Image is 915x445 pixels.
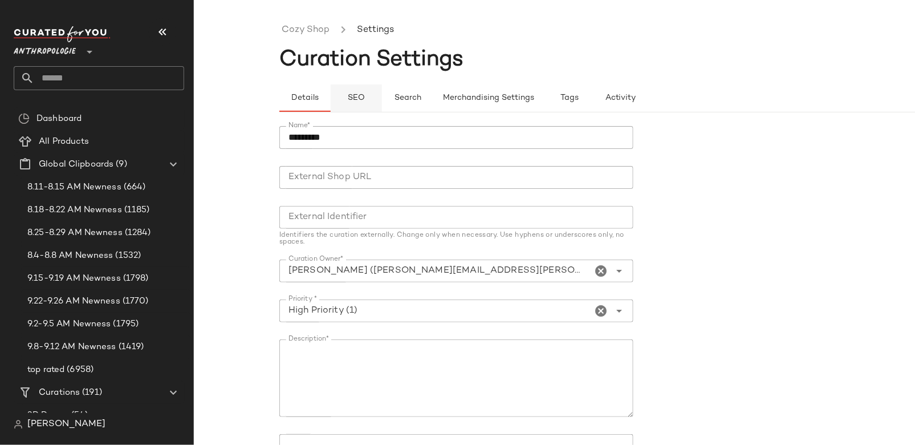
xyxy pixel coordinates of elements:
span: Dashboard [36,112,82,126]
i: Clear Curation Owner* [595,264,608,278]
span: (1185) [122,204,150,217]
span: SEO [347,94,365,103]
i: Open [613,264,627,278]
span: (1284) [123,226,151,240]
span: (9) [113,158,127,171]
span: (1798) [121,272,149,285]
span: (1795) [111,318,139,331]
span: (1419) [116,341,144,354]
span: Tags [560,94,579,103]
span: (664) [121,181,146,194]
span: 9.15-9.19 AM Newness [27,272,121,285]
span: 8.25-8.29 AM Newness [27,226,123,240]
span: (1770) [120,295,149,308]
div: Identifiers the curation externally. Change only when necessary. Use hyphens or underscores only,... [279,232,633,246]
img: cfy_white_logo.C9jOOHJF.svg [14,26,111,42]
span: Activity [605,94,636,103]
span: 8.4-8.8 AM Newness [27,249,113,262]
span: Curations [39,386,80,399]
span: Curation Settings [279,48,463,71]
span: 3D Drama [27,409,69,422]
span: 9.2-9.5 AM Newness [27,318,111,331]
span: 8.18-8.22 AM Newness [27,204,122,217]
i: Open [613,304,627,318]
span: 9.8-9.12 AM Newness [27,341,116,354]
span: Details [291,94,319,103]
a: Cozy Shop [282,23,330,38]
img: svg%3e [18,113,30,124]
span: top rated [27,363,64,377]
span: 9.22-9.26 AM Newness [27,295,120,308]
img: svg%3e [14,420,23,429]
span: Merchandising Settings [442,94,534,103]
span: Global Clipboards [39,158,113,171]
span: (191) [80,386,102,399]
span: Search [394,94,421,103]
li: Settings [355,23,396,38]
span: [PERSON_NAME] [27,418,105,431]
span: 8.11-8.15 AM Newness [27,181,121,194]
span: (1532) [113,249,141,262]
span: Anthropologie [14,39,76,59]
span: (6958) [64,363,93,377]
span: (54) [69,409,88,422]
span: All Products [39,135,90,148]
i: Clear Priority * [595,304,608,318]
